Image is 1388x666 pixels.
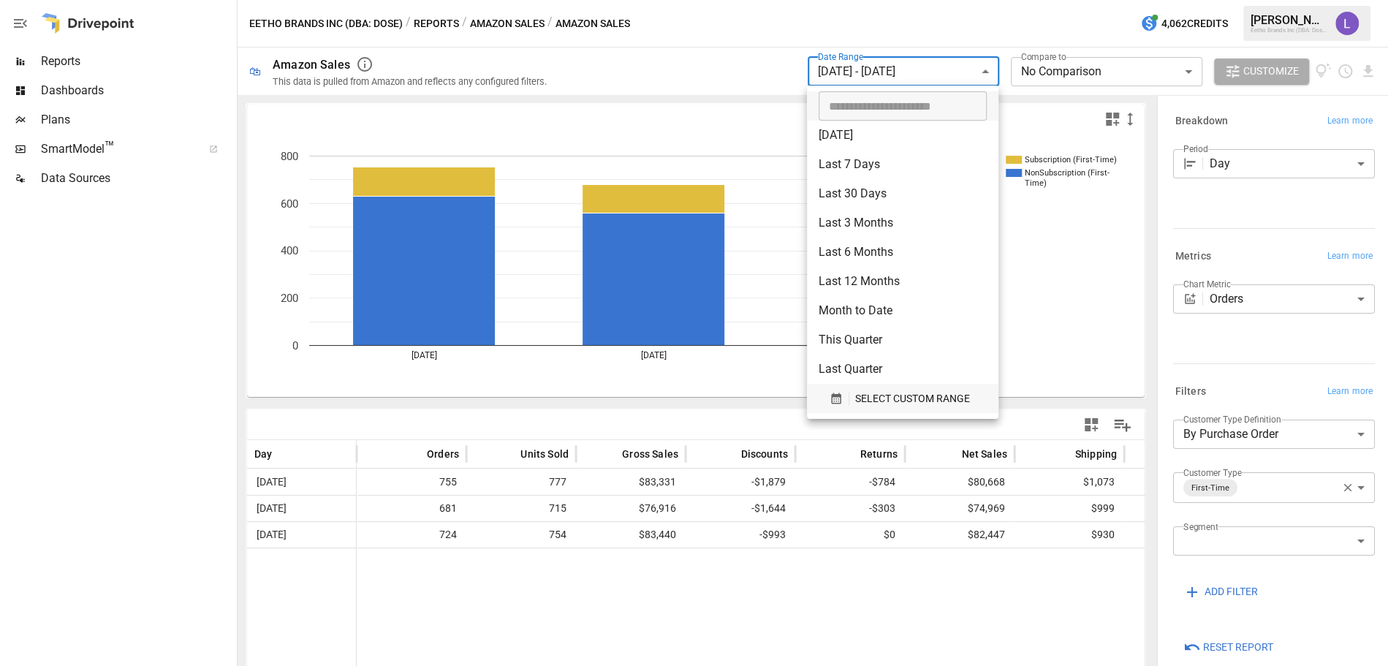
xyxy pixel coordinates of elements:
li: Last Quarter [807,355,998,384]
li: Month to Date [807,296,998,325]
li: Last 7 Days [807,150,998,179]
li: Last 6 Months [807,238,998,267]
button: SELECT CUSTOM RANGE [819,384,987,413]
li: Last 3 Months [807,208,998,238]
li: Last 30 Days [807,179,998,208]
span: SELECT CUSTOM RANGE [855,390,970,408]
li: Last 12 Months [807,267,998,296]
li: This Quarter [807,325,998,355]
li: [DATE] [807,121,998,150]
